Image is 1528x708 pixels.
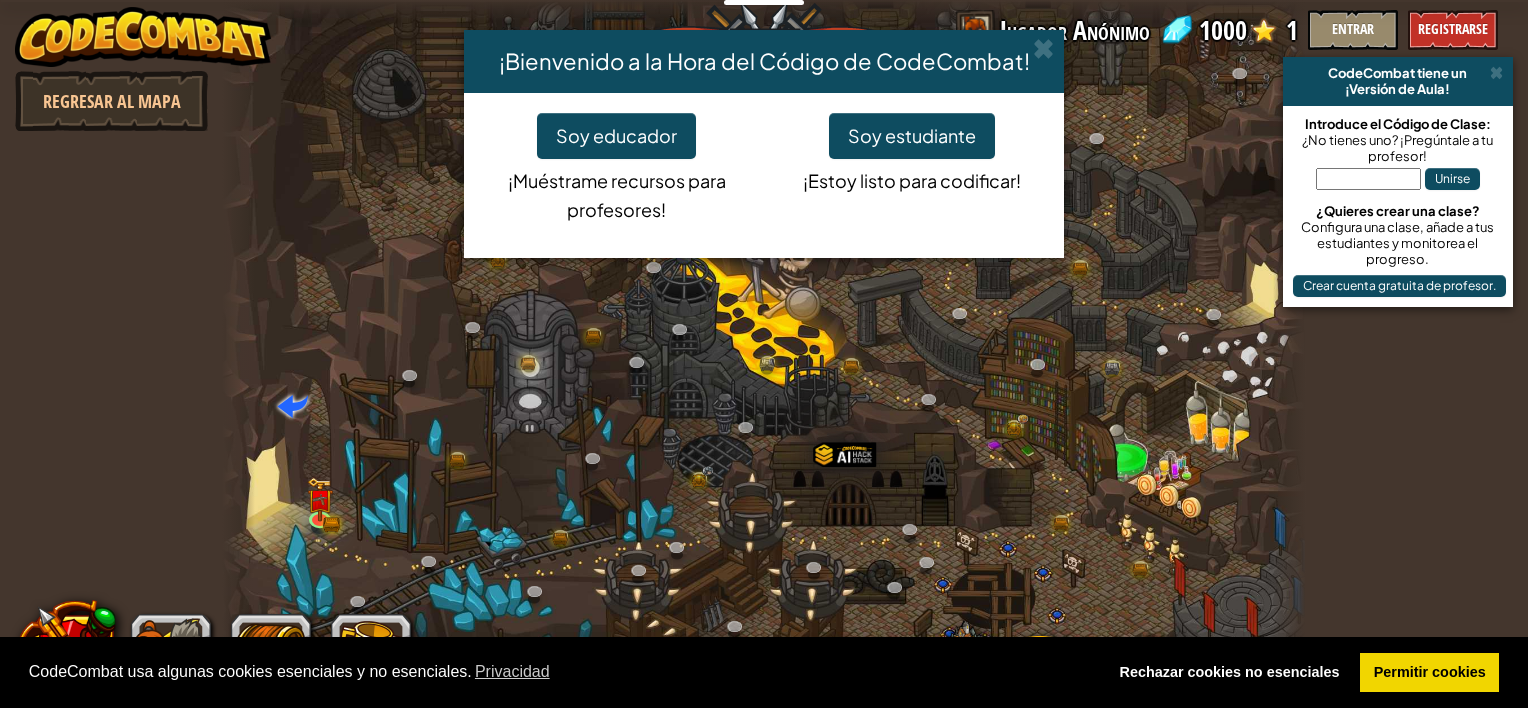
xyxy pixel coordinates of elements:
[779,159,1044,195] p: ¡Estoy listo para codificar!
[484,159,749,224] p: ¡Muéstrame recursos para profesores!
[472,657,553,687] a: learn more about cookies
[1106,653,1353,693] a: deny cookies
[29,657,1090,687] span: CodeCombat usa algunas cookies esenciales y no esenciales.
[537,113,696,159] button: Soy educador
[1360,653,1499,693] a: allow cookies
[479,45,1049,77] h4: ¡Bienvenido a la Hora del Código de CodeCombat!
[829,113,995,159] button: Soy estudiante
